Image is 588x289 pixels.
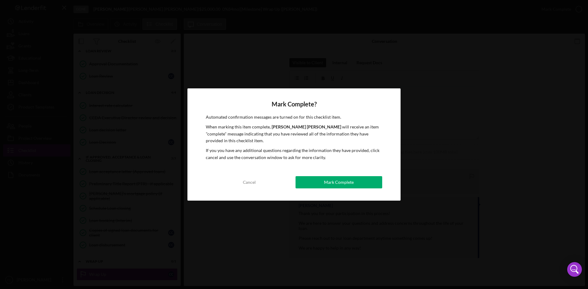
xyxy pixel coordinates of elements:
[324,176,354,188] div: Mark Complete
[272,124,341,129] b: [PERSON_NAME] [PERSON_NAME]
[206,124,382,144] p: When marking this item complete, will receive an item "complete" message indicating that you have...
[206,114,382,120] p: Automated confirmation messages are turned on for this checklist item.
[206,147,382,161] p: If you you have any additional questions regarding the information they have provided, click canc...
[243,176,256,188] div: Cancel
[567,262,582,277] div: Open Intercom Messenger
[296,176,382,188] button: Mark Complete
[206,101,382,108] h4: Mark Complete?
[206,176,292,188] button: Cancel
